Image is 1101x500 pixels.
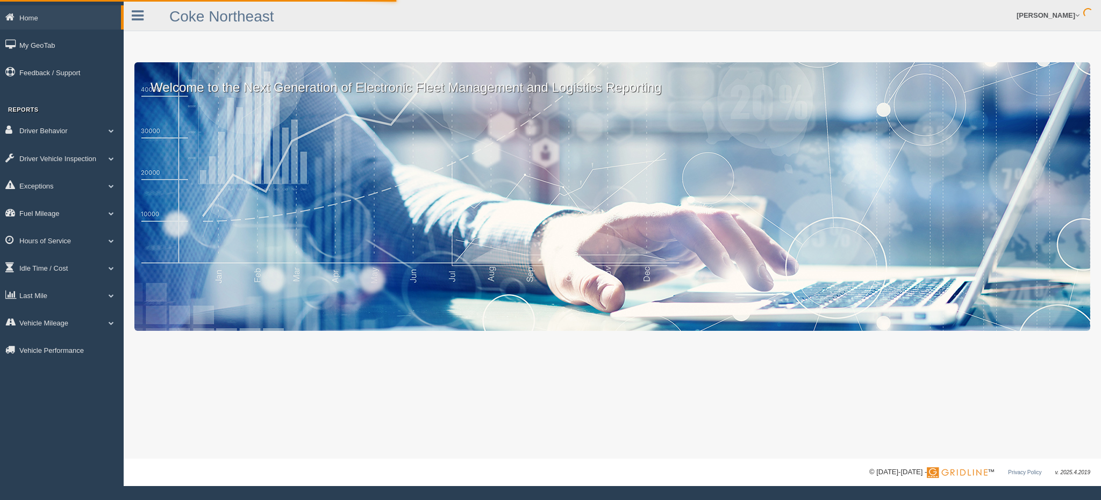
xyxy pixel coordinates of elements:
[134,62,1090,97] p: Welcome to the Next Generation of Electronic Fleet Management and Logistics Reporting
[1055,469,1090,475] span: v. 2025.4.2019
[869,467,1090,478] div: © [DATE]-[DATE] - ™
[1008,469,1041,475] a: Privacy Policy
[927,467,988,478] img: Gridline
[169,8,274,25] a: Coke Northeast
